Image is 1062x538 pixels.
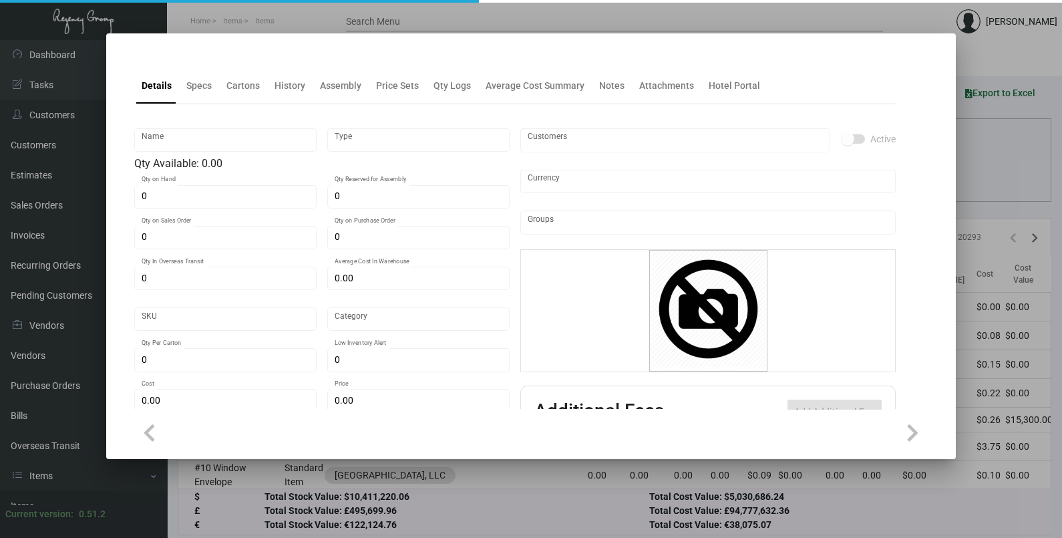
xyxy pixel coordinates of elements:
div: Notes [599,79,625,93]
div: Assembly [320,79,361,93]
div: Details [142,79,172,93]
div: Specs [186,79,212,93]
span: Add Additional Fee [794,406,875,417]
div: History [275,79,305,93]
input: Add new.. [528,135,824,146]
div: Hotel Portal [709,79,760,93]
div: Average Cost Summary [486,79,584,93]
div: Price Sets [376,79,419,93]
h2: Additional Fees [534,400,664,424]
input: Add new.. [528,217,889,228]
button: Add Additional Fee [787,400,882,424]
div: 0.51.2 [79,507,106,521]
span: Active [870,131,896,147]
div: Attachments [639,79,694,93]
div: Qty Available: 0.00 [134,156,510,172]
div: Current version: [5,507,73,521]
div: Cartons [226,79,260,93]
div: Qty Logs [433,79,471,93]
